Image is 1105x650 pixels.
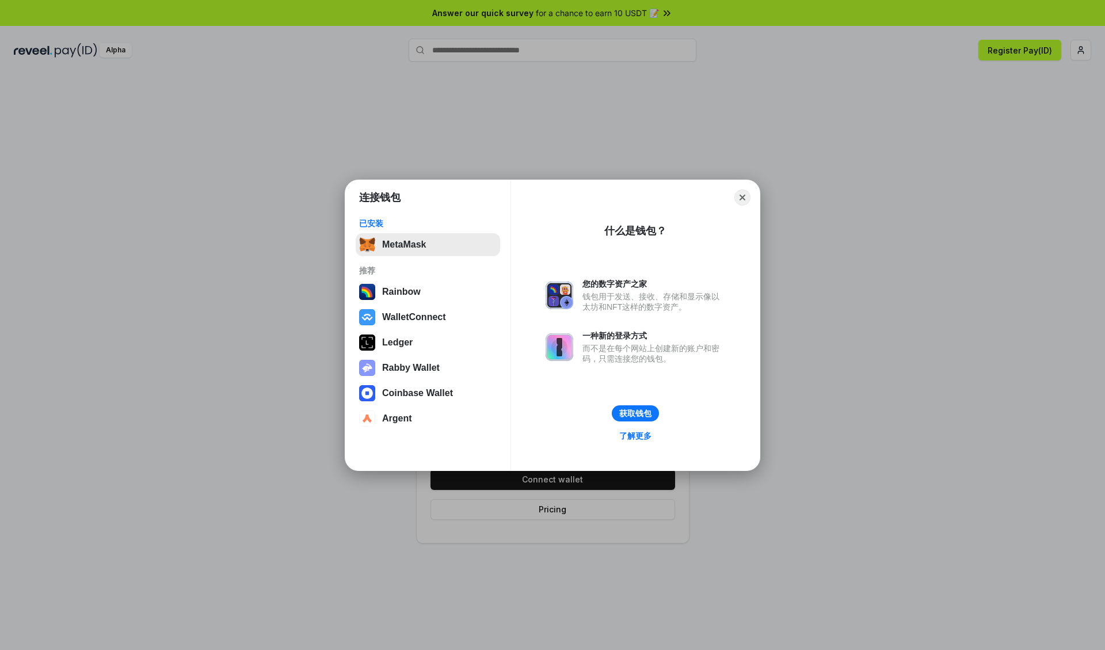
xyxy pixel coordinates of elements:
[356,356,500,379] button: Rabby Wallet
[356,382,500,405] button: Coinbase Wallet
[582,291,725,312] div: 钱包用于发送、接收、存储和显示像以太坊和NFT这样的数字资产。
[582,279,725,289] div: 您的数字资产之家
[382,413,412,424] div: Argent
[619,408,651,419] div: 获取钱包
[359,309,375,325] img: svg+xml,%3Csvg%20width%3D%2228%22%20height%3D%2228%22%20viewBox%3D%220%200%2028%2028%22%20fill%3D...
[734,189,750,206] button: Close
[356,233,500,256] button: MetaMask
[359,410,375,427] img: svg+xml,%3Csvg%20width%3D%2228%22%20height%3D%2228%22%20viewBox%3D%220%200%2028%2028%22%20fill%3D...
[546,282,573,309] img: svg+xml,%3Csvg%20xmlns%3D%22http%3A%2F%2Fwww.w3.org%2F2000%2Fsvg%22%20fill%3D%22none%22%20viewBox...
[612,428,658,443] a: 了解更多
[619,431,651,441] div: 了解更多
[359,265,497,276] div: 推荐
[382,337,413,348] div: Ledger
[582,343,725,364] div: 而不是在每个网站上创建新的账户和密码，只需连接您的钱包。
[356,331,500,354] button: Ledger
[359,385,375,401] img: svg+xml,%3Csvg%20width%3D%2228%22%20height%3D%2228%22%20viewBox%3D%220%200%2028%2028%22%20fill%3D...
[582,330,725,341] div: 一种新的登录方式
[382,363,440,373] div: Rabby Wallet
[612,405,659,421] button: 获取钱包
[356,306,500,329] button: WalletConnect
[359,191,401,204] h1: 连接钱包
[382,287,421,297] div: Rainbow
[359,334,375,351] img: svg+xml,%3Csvg%20xmlns%3D%22http%3A%2F%2Fwww.w3.org%2F2000%2Fsvg%22%20width%3D%2228%22%20height%3...
[382,240,426,250] div: MetaMask
[356,280,500,303] button: Rainbow
[382,312,446,322] div: WalletConnect
[359,360,375,376] img: svg+xml,%3Csvg%20xmlns%3D%22http%3A%2F%2Fwww.w3.org%2F2000%2Fsvg%22%20fill%3D%22none%22%20viewBox...
[359,284,375,300] img: svg+xml,%3Csvg%20width%3D%22120%22%20height%3D%22120%22%20viewBox%3D%220%200%20120%20120%22%20fil...
[359,237,375,253] img: svg+xml,%3Csvg%20fill%3D%22none%22%20height%3D%2233%22%20viewBox%3D%220%200%2035%2033%22%20width%...
[546,333,573,361] img: svg+xml,%3Csvg%20xmlns%3D%22http%3A%2F%2Fwww.w3.org%2F2000%2Fsvg%22%20fill%3D%22none%22%20viewBox...
[604,224,666,238] div: 什么是钱包？
[359,218,497,229] div: 已安装
[356,407,500,430] button: Argent
[382,388,453,398] div: Coinbase Wallet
